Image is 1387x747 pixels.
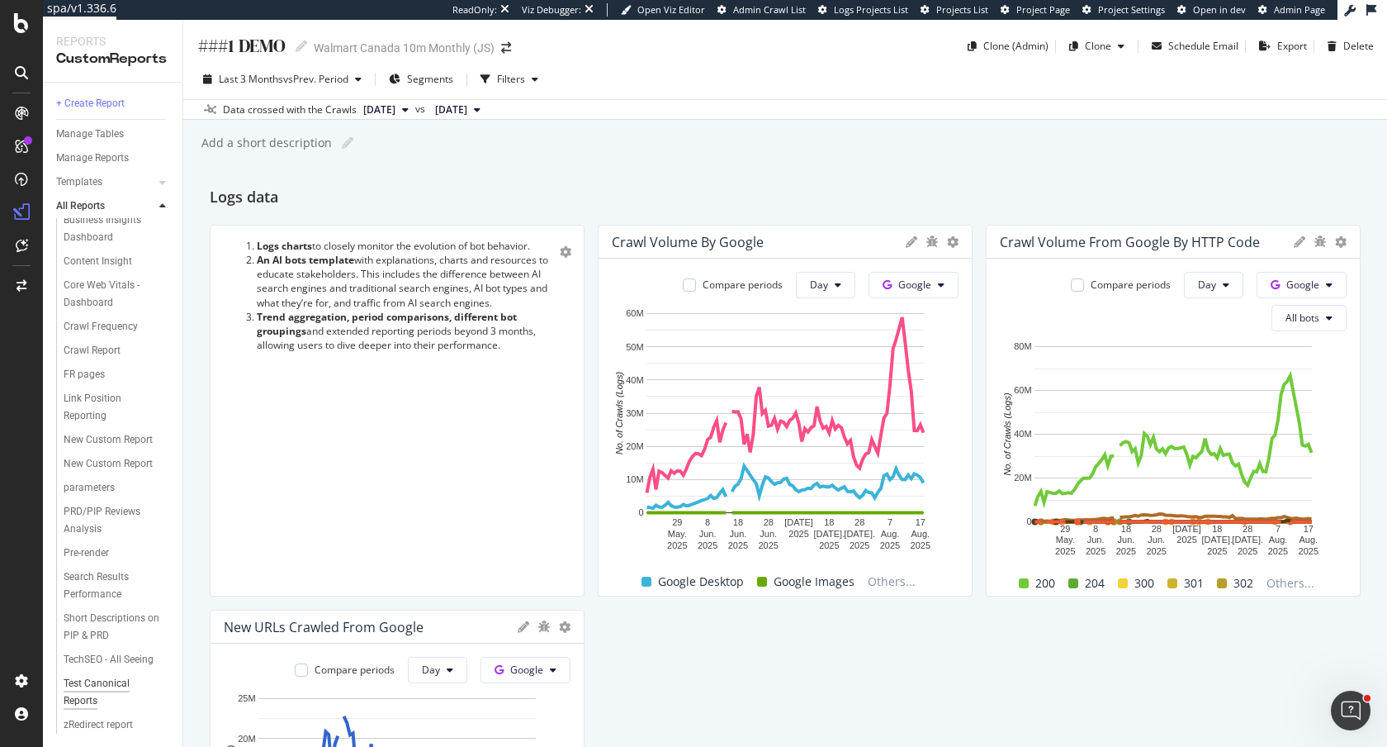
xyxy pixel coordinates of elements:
div: Crawl Volume from Google by HTTP Code [1000,234,1260,250]
a: Search Results Performance [64,569,171,603]
div: Add a short description [200,135,332,151]
text: 40M [1014,429,1031,439]
text: 20M [626,441,643,451]
text: Jun. [760,529,777,539]
text: 7 [888,517,892,527]
a: New Custom Report [64,455,171,473]
text: May. [668,529,687,539]
span: Projects List [936,3,988,16]
a: parameters [64,479,171,497]
a: zRedirect report [64,716,171,734]
text: 2025 [759,540,779,550]
span: 2025 Apr. 25th [435,102,467,117]
text: 60M [626,308,643,318]
text: 25M [238,693,255,703]
text: [DATE]. [1232,535,1263,545]
text: 17 [916,517,925,527]
a: Admin Crawl List [717,3,806,17]
text: 80M [1014,341,1031,351]
a: All Reports [56,197,154,215]
text: 2025 [698,540,717,550]
span: Admin Crawl List [733,3,806,16]
text: 2025 [1207,546,1227,556]
text: 2025 [1299,546,1318,556]
div: New Custom Report [64,431,153,449]
a: Project Page [1001,3,1070,17]
text: 8 [1093,524,1098,534]
button: Schedule Email [1145,33,1238,59]
text: [DATE]. [844,529,875,539]
a: Project Settings [1082,3,1165,17]
div: Pre-render [64,545,109,562]
text: 2025 [850,540,869,550]
div: CustomReports [56,50,169,69]
span: Admin Page [1274,3,1325,16]
li: to closely monitor the evolution of bot behavior. [257,239,570,253]
span: Google [510,663,543,677]
a: + Create Report [56,95,171,112]
span: Logs Projects List [834,3,908,16]
div: New URLs Crawled from Google [224,619,424,635]
text: 0 [1027,516,1032,526]
span: All bots [1285,311,1319,325]
span: Open in dev [1193,3,1246,16]
text: 20M [238,734,255,744]
iframe: Intercom live chat [1331,691,1370,730]
button: Filters [474,66,545,93]
div: Compare periods [1091,278,1171,292]
text: 2025 [1238,546,1257,556]
text: 0 [639,507,644,517]
div: Crawl Volume by Google [612,234,764,250]
div: Logs chartsto closely monitor the evolution of bot behavior. An AI bots templatewith explanations... [210,225,585,597]
a: Open in dev [1177,3,1246,17]
div: FR pages [64,366,105,383]
div: Reports [56,33,169,50]
text: 2025 [1147,546,1167,556]
text: [DATE]. [1202,535,1233,545]
text: Aug. [1269,535,1288,545]
div: gear [560,246,571,258]
div: PRD/PIP Reviews Analysis [64,503,158,538]
text: 28 [1243,524,1252,534]
div: Filters [497,72,525,86]
div: + Create Report [56,95,125,112]
text: 10M [626,474,643,484]
text: 2025 [1116,546,1136,556]
span: Day [810,278,828,292]
text: [DATE] [1172,524,1201,534]
div: Business Insights Dashboard [64,212,159,246]
text: [DATE]. [814,529,845,539]
button: Google [869,272,959,298]
a: Manage Tables [56,126,171,143]
a: Business Insights Dashboard [64,212,171,246]
h2: Logs data [210,185,278,212]
strong: Logs charts [257,239,312,253]
span: Open Viz Editor [637,3,705,16]
text: 8 [705,517,710,527]
div: bug [925,236,939,247]
a: New Custom Report [64,431,171,449]
div: bug [1314,236,1327,247]
div: Compare periods [315,663,395,677]
text: Jun. [1148,535,1165,545]
span: Last 3 Months [219,72,283,86]
div: Test Canonical Reports [64,675,156,710]
button: Google [1257,272,1347,298]
div: All Reports [56,197,105,215]
a: FR pages [64,366,171,383]
text: Aug. [911,529,930,539]
text: Aug. [881,529,900,539]
button: [DATE] [357,100,415,120]
text: 20M [1014,473,1031,483]
span: Day [422,663,440,677]
span: 300 [1134,573,1154,593]
text: Aug. [1299,535,1318,545]
span: Google [898,278,931,292]
text: 7 [1276,524,1280,534]
div: Crawl Frequency [64,318,138,335]
span: Others... [1260,573,1321,593]
div: arrow-right-arrow-left [501,42,511,54]
li: and extended reporting periods beyond 3 months, allowing users to dive deeper into their performa... [257,310,570,352]
button: All bots [1271,305,1347,331]
a: Crawl Report [64,342,171,359]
